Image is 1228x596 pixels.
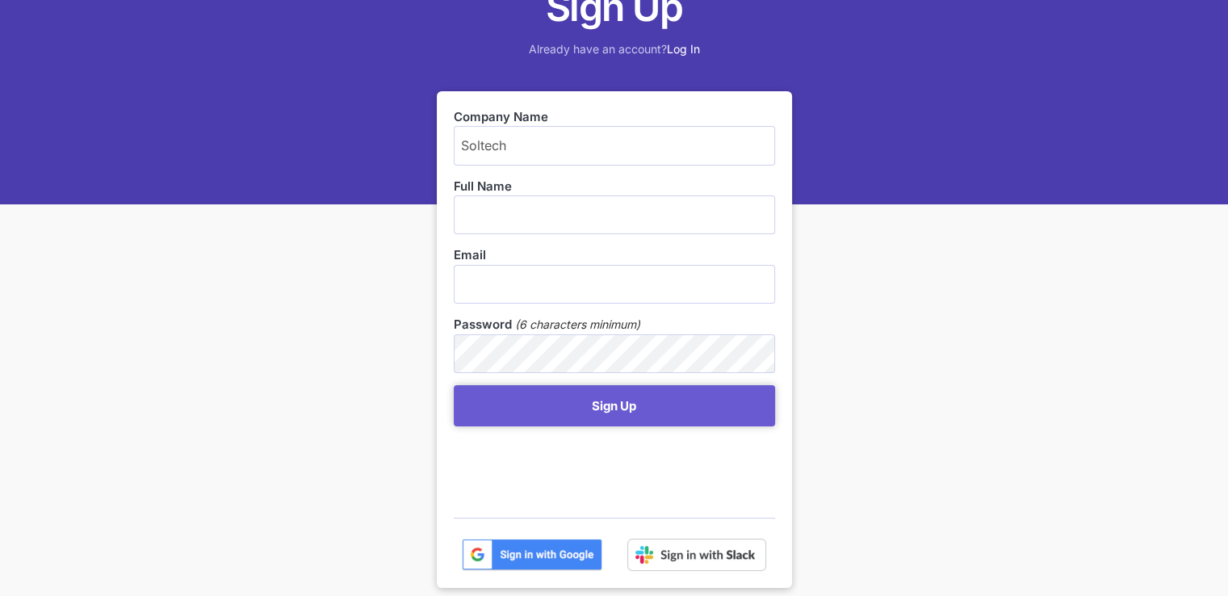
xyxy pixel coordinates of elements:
iframe: reCAPTCHA [454,434,699,497]
img: btn_google_signin_dark_normal_web@2x-02e5a4921c5dab0481f19210d7229f84a41d9f18e5bdafae021273015eeb... [462,539,602,571]
em: (6 characters minimum) [515,316,640,334]
label: Company Name [454,108,775,126]
label: Password [454,316,512,334]
label: Email [454,246,775,264]
iframe: Drift Widget Chat Controller [1147,515,1209,577]
button: Sign Up [454,385,775,426]
a: Log In [667,42,700,56]
img: Sign in with Slack [627,539,766,571]
label: Full Name [454,178,775,195]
